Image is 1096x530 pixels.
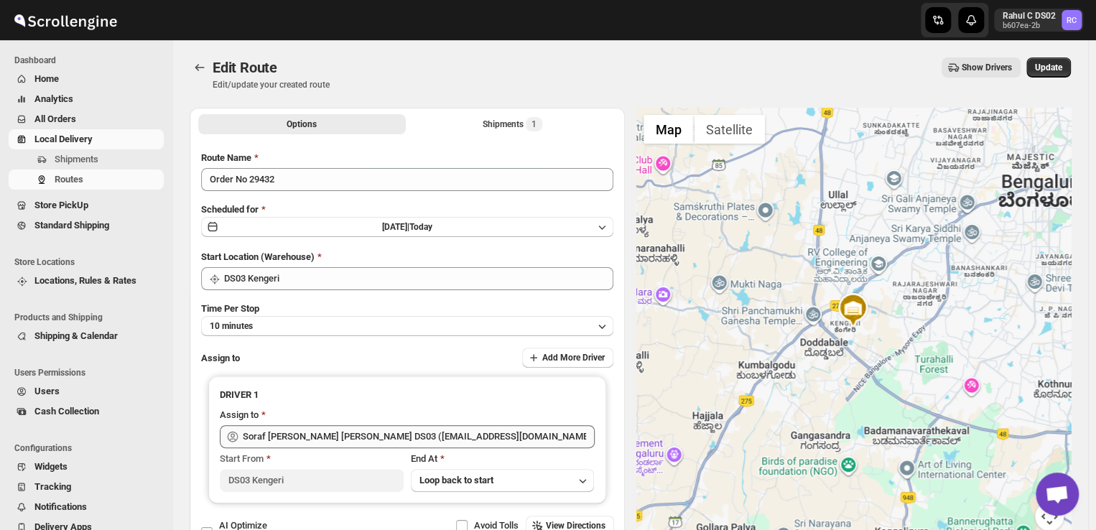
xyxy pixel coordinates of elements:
[220,453,264,464] span: Start From
[210,320,253,332] span: 10 minutes
[11,2,119,38] img: ScrollEngine
[220,388,595,402] h3: DRIVER 1
[213,59,277,76] span: Edit Route
[243,425,595,448] input: Search assignee
[942,57,1021,78] button: Show Drivers
[201,251,315,262] span: Start Location (Warehouse)
[419,475,493,485] span: Loop back to start
[201,204,259,215] span: Scheduled for
[1035,62,1062,73] span: Update
[411,452,595,466] div: End At
[14,256,165,268] span: Store Locations
[411,469,595,492] button: Loop back to start
[201,152,251,163] span: Route Name
[522,348,613,368] button: Add More Driver
[531,118,537,130] span: 1
[994,9,1083,32] button: User menu
[34,73,59,84] span: Home
[9,109,164,129] button: All Orders
[198,114,406,134] button: All Route Options
[1036,473,1079,516] div: Open chat
[483,117,542,131] div: Shipments
[1003,22,1056,30] p: b607ea-2b
[14,312,165,323] span: Products and Shipping
[9,457,164,477] button: Widgets
[9,381,164,401] button: Users
[34,330,118,341] span: Shipping & Calendar
[201,353,240,363] span: Assign to
[9,69,164,89] button: Home
[34,386,60,396] span: Users
[34,501,87,512] span: Notifications
[55,154,98,164] span: Shipments
[34,406,99,417] span: Cash Collection
[34,481,71,492] span: Tracking
[34,93,73,104] span: Analytics
[14,442,165,454] span: Configurations
[1003,10,1056,22] p: Rahul C DS02
[9,89,164,109] button: Analytics
[287,118,317,130] span: Options
[201,168,613,191] input: Eg: Bengaluru Route
[55,174,83,185] span: Routes
[644,115,694,144] button: Show street map
[542,352,605,363] span: Add More Driver
[190,57,210,78] button: Routes
[14,55,165,66] span: Dashboard
[1026,57,1071,78] button: Update
[201,303,259,314] span: Time Per Stop
[409,222,432,232] span: Today
[9,477,164,497] button: Tracking
[34,134,93,144] span: Local Delivery
[409,114,616,134] button: Selected Shipments
[34,113,76,124] span: All Orders
[201,316,613,336] button: 10 minutes
[34,461,68,472] span: Widgets
[220,408,259,422] div: Assign to
[1062,10,1082,30] span: Rahul C DS02
[9,401,164,422] button: Cash Collection
[201,217,613,237] button: [DATE]|Today
[34,220,109,231] span: Standard Shipping
[382,222,409,232] span: [DATE] |
[9,271,164,291] button: Locations, Rules & Rates
[9,497,164,517] button: Notifications
[9,326,164,346] button: Shipping & Calendar
[9,149,164,169] button: Shipments
[14,367,165,378] span: Users Permissions
[34,275,136,286] span: Locations, Rules & Rates
[1067,16,1077,25] text: RC
[34,200,88,210] span: Store PickUp
[694,115,765,144] button: Show satellite imagery
[962,62,1012,73] span: Show Drivers
[213,79,330,90] p: Edit/update your created route
[9,169,164,190] button: Routes
[224,267,613,290] input: Search location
